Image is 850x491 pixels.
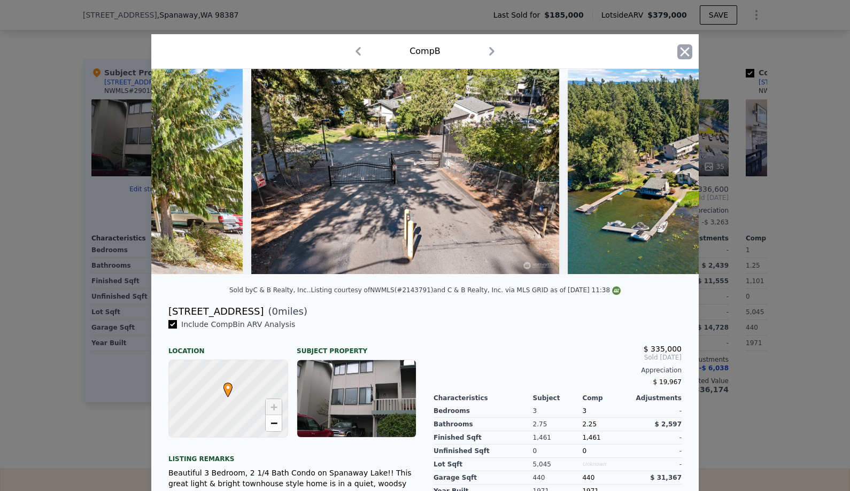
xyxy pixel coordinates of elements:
[632,458,682,471] div: -
[655,420,682,428] span: $ 2,597
[409,45,441,58] div: Comp B
[582,447,586,455] span: 0
[582,434,600,441] span: 1,461
[434,404,533,418] div: Bedrooms
[644,345,682,353] span: $ 335,000
[434,458,533,471] div: Lot Sqft
[582,418,632,431] div: 2.25
[229,286,311,294] div: Sold by C & B Realty, Inc. .
[271,400,277,414] span: +
[533,458,583,471] div: 5,045
[533,418,583,431] div: 2.75
[434,445,533,458] div: Unfinished Sqft
[168,338,288,355] div: Location
[266,415,282,431] a: Zoom out
[582,458,632,471] div: Unknown
[632,431,682,445] div: -
[632,445,682,458] div: -
[272,306,278,317] span: 0
[297,338,416,355] div: Subject Property
[533,394,583,402] div: Subject
[434,471,533,485] div: Garage Sqft
[434,353,682,362] span: Sold [DATE]
[434,366,682,375] div: Appreciation
[434,431,533,445] div: Finished Sqft
[271,416,277,430] span: −
[221,379,235,395] span: •
[612,286,621,295] img: NWMLS Logo
[632,394,682,402] div: Adjustments
[168,304,264,319] div: [STREET_ADDRESS]
[434,394,533,402] div: Characteristics
[582,407,586,415] span: 3
[251,69,559,274] img: Property Img
[168,446,416,463] div: Listing remarks
[434,418,533,431] div: Bathrooms
[311,286,621,294] div: Listing courtesy of NWMLS (#2143791) and C & B Realty, Inc. via MLS GRID as of [DATE] 11:38
[533,445,583,458] div: 0
[582,474,594,481] span: 440
[177,320,299,329] span: Include Comp B in ARV Analysis
[632,404,682,418] div: -
[582,394,632,402] div: Comp
[533,404,583,418] div: 3
[533,431,583,445] div: 1,461
[266,399,282,415] a: Zoom in
[264,304,307,319] span: ( miles)
[221,383,227,389] div: •
[533,471,583,485] div: 440
[650,474,682,481] span: $ 31,367
[653,378,682,386] span: $ 19,967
